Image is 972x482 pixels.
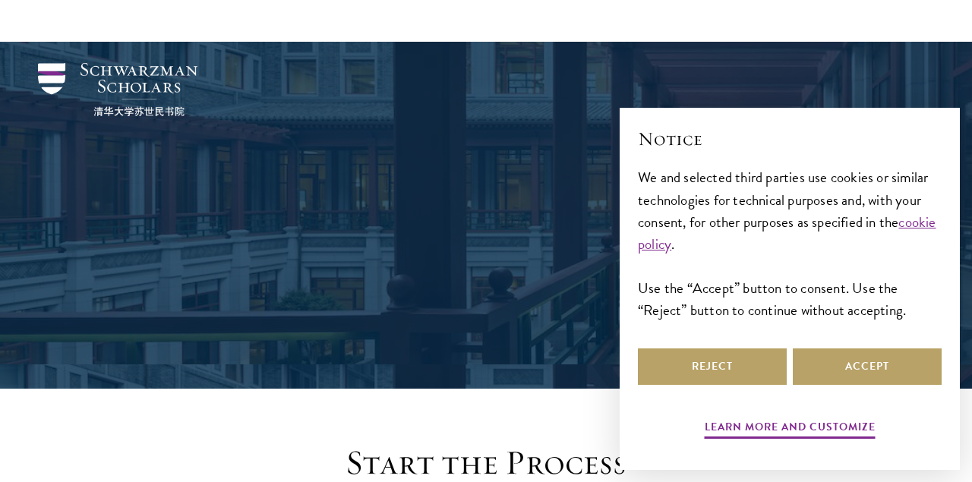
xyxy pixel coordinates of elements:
[638,126,942,152] h2: Notice
[638,166,942,320] div: We and selected third parties use cookies or similar technologies for technical purposes and, wit...
[38,63,197,116] img: Schwarzman Scholars
[705,417,876,441] button: Learn more and customize
[638,211,936,255] a: cookie policy
[638,348,787,385] button: Reject
[793,348,942,385] button: Accept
